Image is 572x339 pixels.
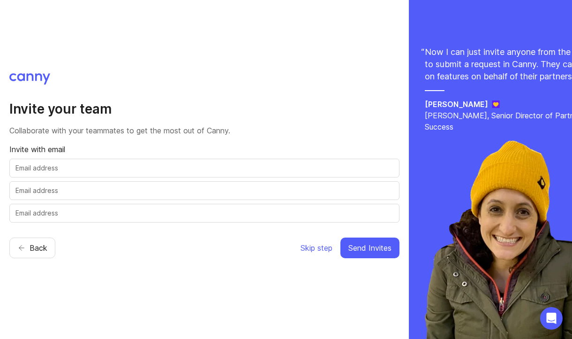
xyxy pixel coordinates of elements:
button: Send Invites [340,238,399,258]
div: Open Intercom Messenger [540,307,563,330]
input: Email address [15,185,393,196]
img: Jane logo [492,100,500,108]
input: Email address [15,163,393,173]
button: Back [9,238,55,258]
span: Back [30,242,47,254]
p: Invite with email [9,144,399,155]
span: Skip step [301,242,332,254]
h2: Invite your team [9,100,399,117]
span: Send Invites [348,242,391,254]
h5: [PERSON_NAME] [425,99,488,110]
img: Canny logo [9,73,50,85]
p: Collaborate with your teammates to get the most out of Canny. [9,125,399,136]
button: Skip step [300,238,333,258]
input: Email address [15,208,393,218]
